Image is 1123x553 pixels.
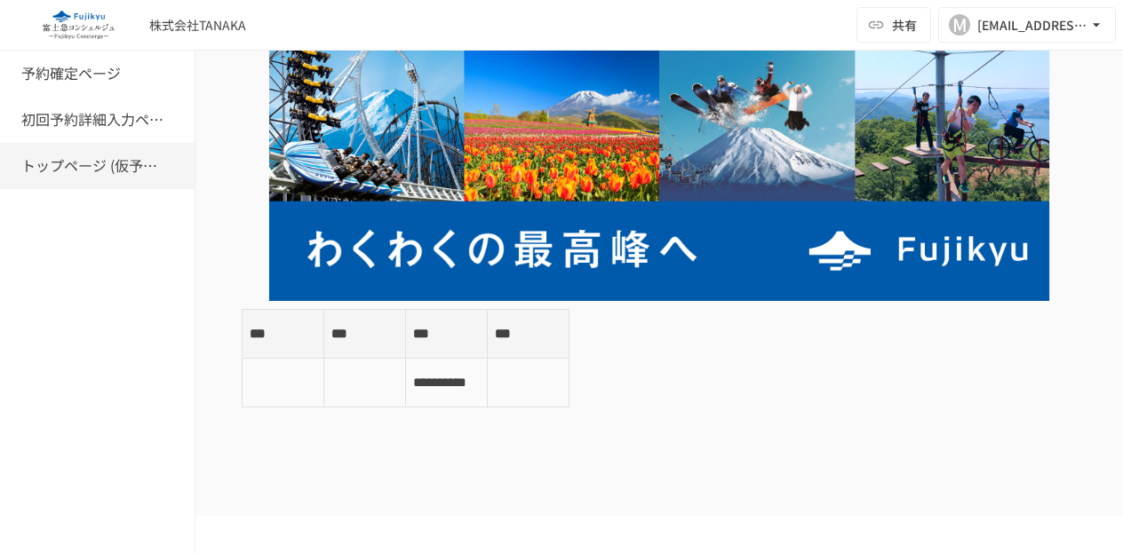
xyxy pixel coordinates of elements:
[242,43,1077,301] img: 9NYIRYgtduoQjoGXsqqe5dy77I5ILDG0YqJd0KDzNKZ
[938,7,1116,43] button: M[EMAIL_ADDRESS][DOMAIN_NAME]
[21,11,135,39] img: eQeGXtYPV2fEKIA3pizDiVdzO5gJTl2ahLbsPaD2E4R
[977,14,1087,36] div: [EMAIL_ADDRESS][DOMAIN_NAME]
[21,62,121,85] h6: 予約確定ページ
[21,108,163,131] h6: 初回予約詳細入力ページ
[856,7,931,43] button: 共有
[149,16,246,35] div: 株式会社TANAKA
[892,15,917,35] span: 共有
[949,14,970,36] div: M
[21,154,163,178] h6: トップページ (仮予約一覧)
